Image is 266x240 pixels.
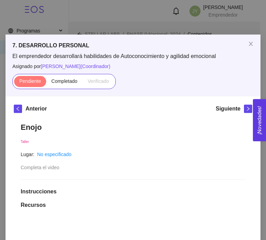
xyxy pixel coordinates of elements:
h5: Anterior [25,105,47,113]
span: close [248,41,254,47]
button: left [14,105,22,113]
span: [PERSON_NAME] ( Coordinador ) [41,64,111,69]
h1: Recursos [21,202,245,209]
h1: Enojo [21,123,245,132]
span: Verificado [88,78,109,84]
a: No especificado [37,152,72,157]
span: Asignado por [12,63,254,70]
article: Lugar: [21,151,34,158]
h5: Siguiente [216,105,241,113]
span: Taller [21,140,29,144]
h5: 7. DESARROLLO PERSONAL [12,41,254,50]
h1: Instrucciones [21,188,245,195]
button: right [244,105,252,113]
span: right [244,106,252,111]
span: El emprendedor desarrollará habilidades de Autoconocimiento y agilidad emocional [12,52,254,60]
span: Completa el video [21,165,59,170]
button: Open Feedback Widget [253,99,266,141]
span: Completado [51,78,78,84]
button: Close [241,35,260,54]
span: Pendiente [19,78,41,84]
span: left [14,106,22,111]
